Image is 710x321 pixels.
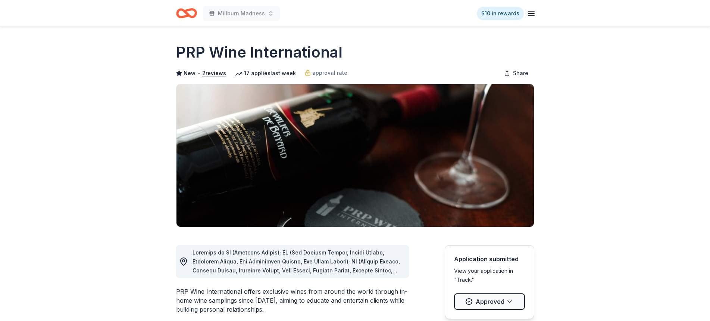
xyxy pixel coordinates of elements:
[235,69,296,78] div: 17 applies last week
[197,70,200,76] span: •
[176,287,409,314] div: PRP Wine International offers exclusive wines from around the world through in-home wine sampling...
[184,69,196,78] span: New
[477,7,524,20] a: $10 in rewards
[454,293,525,310] button: Approved
[176,4,197,22] a: Home
[454,266,525,284] div: View your application in "Track."
[203,6,280,21] button: Millburn Madness
[305,68,347,77] a: approval rate
[312,68,347,77] span: approval rate
[476,297,504,306] span: Approved
[218,9,265,18] span: Millburn Madness
[176,84,534,227] img: Image for PRP Wine International
[498,66,534,81] button: Share
[513,69,528,78] span: Share
[176,42,343,63] h1: PRP Wine International
[202,69,226,78] button: 2reviews
[454,254,525,263] div: Application submitted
